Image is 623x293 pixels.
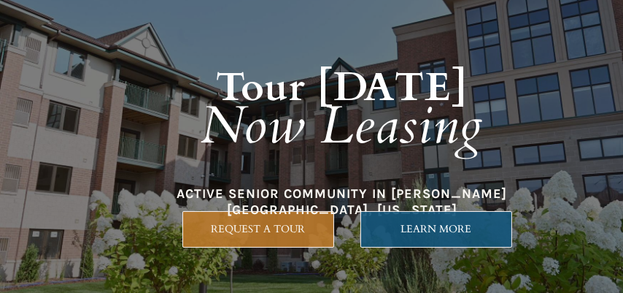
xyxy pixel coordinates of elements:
[361,223,511,235] span: LEARN MORE
[360,211,512,248] a: LEARN MORE
[183,223,333,235] span: REQUEST A TOUR
[216,61,468,115] strong: Tour [DATE]
[182,211,334,248] a: REQUEST A TOUR
[177,186,508,218] span: ACTIVE SENIOR COMMUNITY IN [PERSON_NAME][GEOGRAPHIC_DATA], [US_STATE]
[201,91,484,161] em: Now Leasing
